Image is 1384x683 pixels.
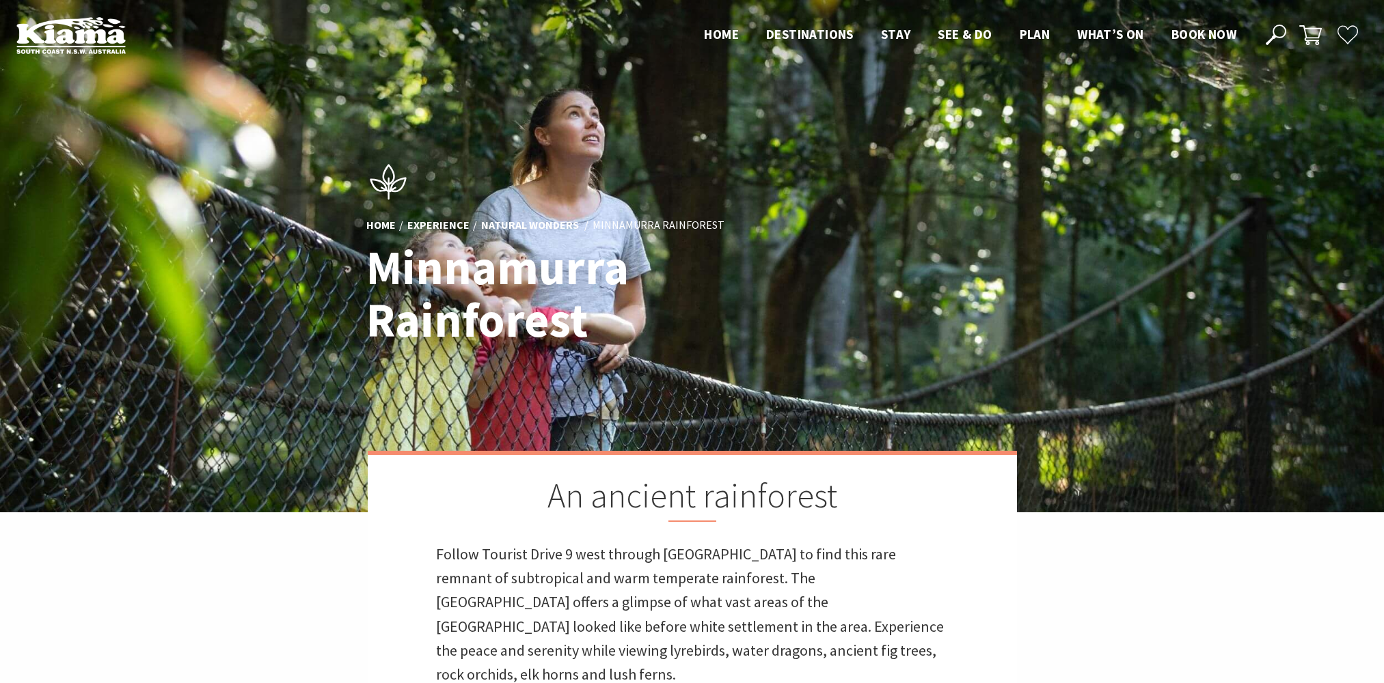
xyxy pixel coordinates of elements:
a: Experience [407,219,470,234]
span: Plan [1020,26,1050,42]
a: Home [366,219,396,234]
img: Kiama Logo [16,16,126,54]
nav: Main Menu [690,24,1250,46]
span: What’s On [1077,26,1144,42]
span: See & Do [938,26,992,42]
span: Home [704,26,739,42]
h1: Minnamurra Rainforest [366,242,752,347]
h2: An ancient rainforest [436,475,949,522]
a: Natural Wonders [481,219,579,234]
span: Stay [881,26,911,42]
li: Minnamurra Rainforest [593,217,724,235]
span: Book now [1171,26,1236,42]
span: Destinations [766,26,854,42]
